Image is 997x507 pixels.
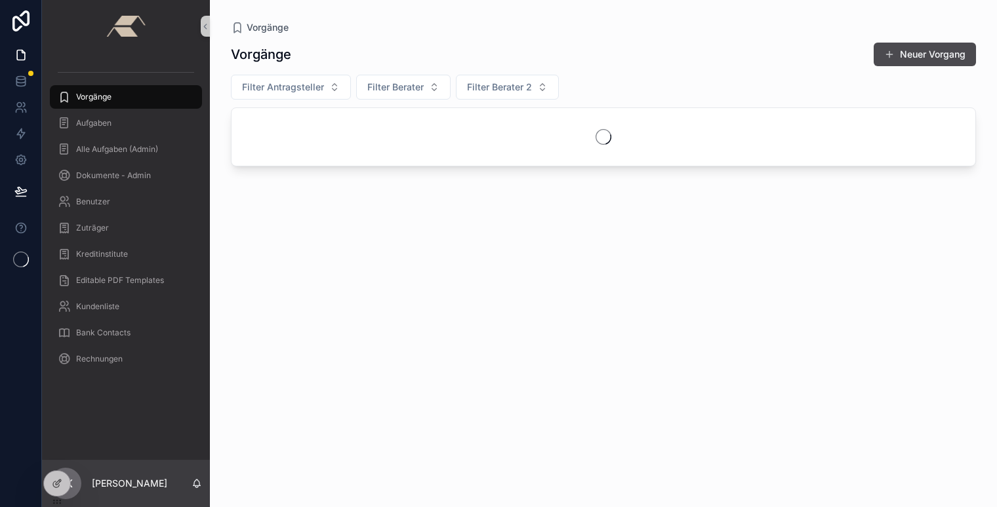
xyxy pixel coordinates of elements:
[231,75,351,100] button: Select Button
[874,43,976,66] button: Neuer Vorgang
[106,16,145,37] img: App logo
[76,197,110,207] span: Benutzer
[50,111,202,135] a: Aufgaben
[42,52,210,388] div: scrollable content
[231,21,289,34] a: Vorgänge
[76,92,112,102] span: Vorgänge
[456,75,559,100] button: Select Button
[367,81,424,94] span: Filter Berater
[247,21,289,34] span: Vorgänge
[50,85,202,109] a: Vorgänge
[50,347,202,371] a: Rechnungen
[50,321,202,345] a: Bank Contacts
[76,301,119,312] span: Kundenliste
[92,477,167,490] p: [PERSON_NAME]
[50,269,202,292] a: Editable PDF Templates
[50,190,202,214] a: Benutzer
[50,295,202,318] a: Kundenliste
[231,45,291,64] h1: Vorgänge
[50,138,202,161] a: Alle Aufgaben (Admin)
[50,164,202,187] a: Dokumente - Admin
[467,81,532,94] span: Filter Berater 2
[76,328,131,338] span: Bank Contacts
[76,170,151,181] span: Dokumente - Admin
[50,242,202,266] a: Kreditinstitute
[76,144,158,155] span: Alle Aufgaben (Admin)
[76,118,112,128] span: Aufgaben
[356,75,451,100] button: Select Button
[76,223,109,233] span: Zuträger
[76,275,164,286] span: Editable PDF Templates
[76,249,128,259] span: Kreditinstitute
[50,216,202,240] a: Zuträger
[76,354,123,364] span: Rechnungen
[242,81,324,94] span: Filter Antragsteller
